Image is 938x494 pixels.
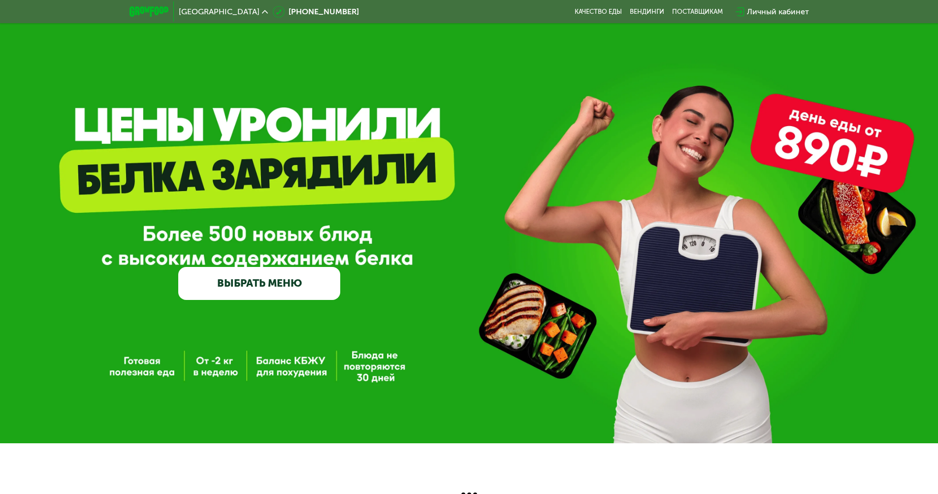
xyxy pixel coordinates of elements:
[178,267,340,299] a: ВЫБРАТЬ МЕНЮ
[179,8,259,16] span: [GEOGRAPHIC_DATA]
[273,6,359,18] a: [PHONE_NUMBER]
[630,8,664,16] a: Вендинги
[672,8,723,16] div: поставщикам
[747,6,809,18] div: Личный кабинет
[575,8,622,16] a: Качество еды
